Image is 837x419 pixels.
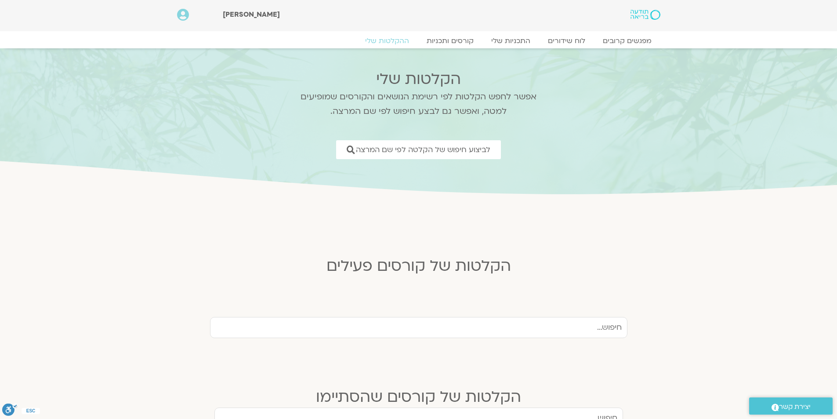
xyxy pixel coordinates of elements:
[779,401,811,413] span: יצירת קשר
[482,36,539,45] a: התכניות שלי
[749,397,833,415] a: יצירת קשר
[223,10,280,19] span: [PERSON_NAME]
[177,36,660,45] nav: Menu
[289,70,548,88] h2: הקלטות שלי
[336,140,501,159] a: לביצוע חיפוש של הקלטה לפי שם המרצה
[539,36,594,45] a: לוח שידורים
[289,90,548,119] p: אפשר לחפש הקלטות לפי רשימת הנושאים והקורסים שמופיעים למטה, ואפשר גם לבצע חיפוש לפי שם המרצה.
[203,257,634,275] h2: הקלטות של קורסים פעילים
[594,36,660,45] a: מפגשים קרובים
[356,146,490,154] span: לביצוע חיפוש של הקלטה לפי שם המרצה
[356,36,418,45] a: ההקלטות שלי
[214,388,623,406] h2: הקלטות של קורסים שהסתיימו
[418,36,482,45] a: קורסים ותכניות
[210,317,627,338] input: חיפוש...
